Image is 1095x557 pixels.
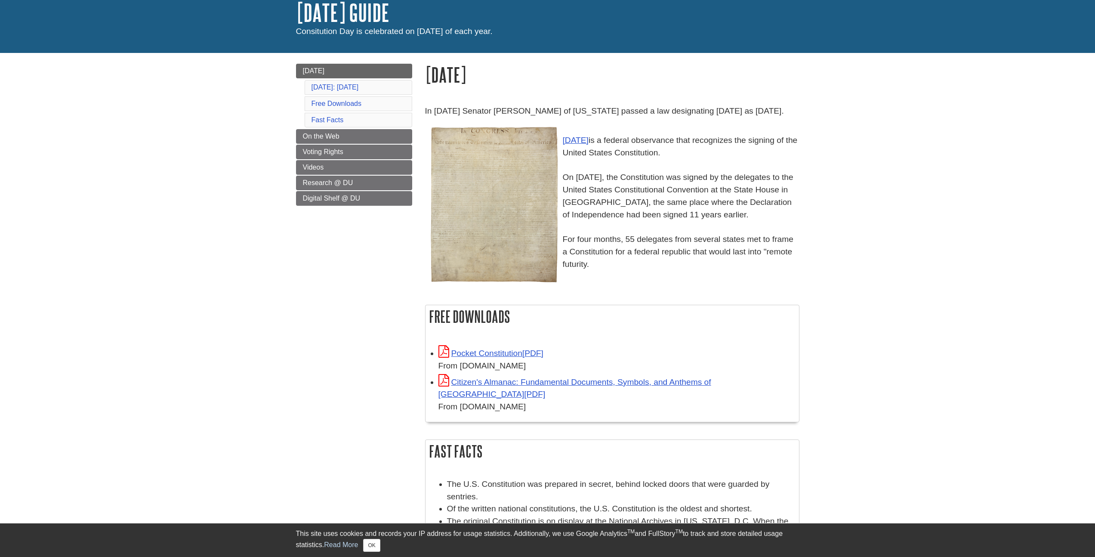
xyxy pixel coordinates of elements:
a: Digital Shelf @ DU [296,191,412,206]
span: Voting Rights [303,148,343,155]
a: Link opens in new window [438,349,543,358]
button: Close [363,539,380,552]
h1: [DATE] [425,64,799,86]
span: Consitution Day is celebrated on [DATE] of each year. [296,27,493,36]
div: From [DOMAIN_NAME] [438,360,795,372]
p: is a federal observance that recognizes the signing of the United States Constitution. On [DATE],... [425,122,799,271]
a: Read More [324,541,358,548]
a: [DATE] [563,136,589,145]
a: Voting Rights [296,145,412,159]
a: [DATE] [296,64,412,78]
a: Fast Facts [312,116,344,124]
img: U.S. Constitution [429,126,558,283]
a: On the Web [296,129,412,144]
a: Link opens in new window [438,378,711,399]
p: In [DATE] Senator [PERSON_NAME] of [US_STATE] passed a law designating [DATE] as [DATE]. [425,105,799,118]
h2: Fast Facts [426,440,799,463]
div: This site uses cookies and records your IP address for usage statistics. Additionally, we use Goo... [296,529,799,552]
sup: TM [676,529,683,535]
li: The original Constitution is on display at the National Archives in [US_STATE], D.C. When the Jap... [447,515,795,552]
a: Free Downloads [312,100,362,107]
h2: Free Downloads [426,305,799,328]
span: Research @ DU [303,179,353,186]
div: Guide Page Menu [296,64,412,206]
span: Videos [303,164,324,171]
li: Of the written national constitutions, the U.S. Constitution is the oldest and shortest. [447,503,795,515]
span: Digital Shelf @ DU [303,195,361,202]
a: [DATE]: [DATE] [312,84,359,91]
sup: TM [627,529,635,535]
div: From [DOMAIN_NAME] [438,401,795,413]
li: The U.S. Constitution was prepared in secret, behind locked doors that were guarded by sentries. [447,478,795,503]
span: On the Web [303,133,339,140]
a: Research @ DU [296,176,412,190]
span: [DATE] [303,67,324,74]
a: Videos [296,160,412,175]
